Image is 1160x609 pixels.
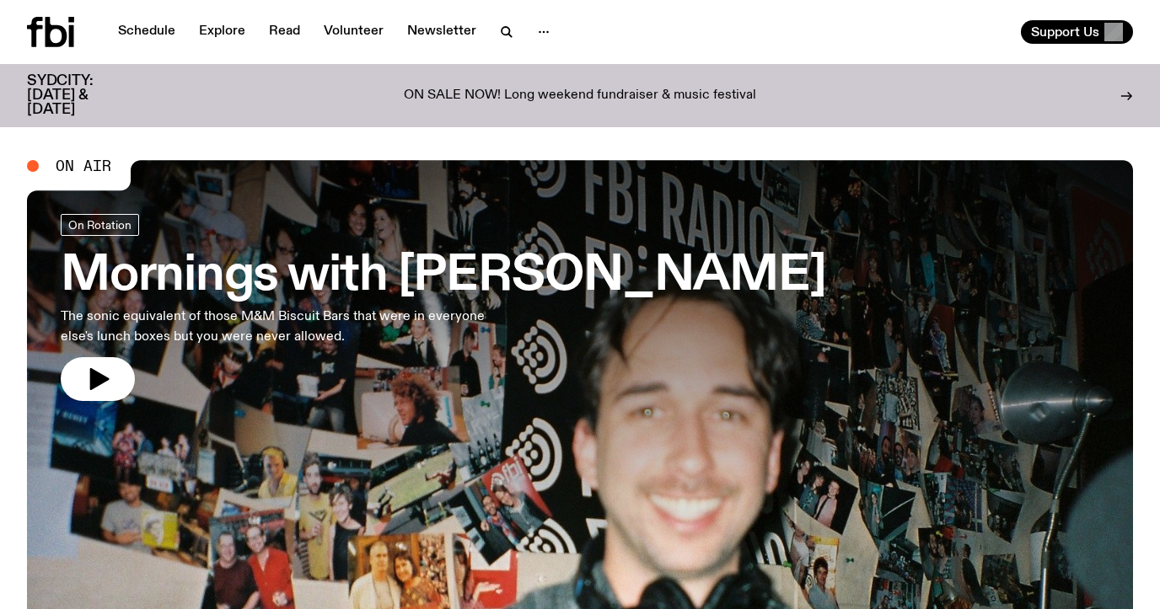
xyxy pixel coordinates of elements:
[404,88,756,104] p: ON SALE NOW! Long weekend fundraiser & music festival
[68,218,132,231] span: On Rotation
[314,20,394,44] a: Volunteer
[1021,20,1133,44] button: Support Us
[108,20,185,44] a: Schedule
[61,214,826,401] a: Mornings with [PERSON_NAME]The sonic equivalent of those M&M Biscuit Bars that were in everyone e...
[56,158,111,174] span: On Air
[61,253,826,300] h3: Mornings with [PERSON_NAME]
[259,20,310,44] a: Read
[27,74,135,117] h3: SYDCITY: [DATE] & [DATE]
[1031,24,1099,40] span: Support Us
[61,214,139,236] a: On Rotation
[397,20,486,44] a: Newsletter
[61,307,492,347] p: The sonic equivalent of those M&M Biscuit Bars that were in everyone else's lunch boxes but you w...
[189,20,255,44] a: Explore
